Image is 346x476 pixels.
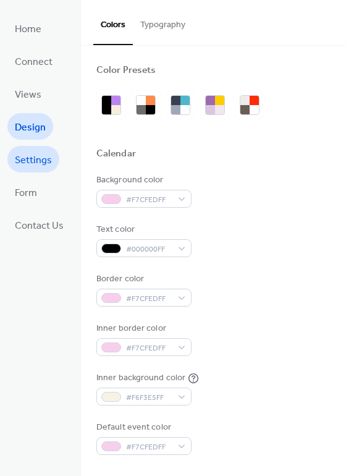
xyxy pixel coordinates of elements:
div: Calendar [96,148,136,161]
a: Form [7,179,44,205]
div: Inner background color [96,372,185,385]
span: Form [15,184,37,203]
span: #F7CFEDFF [126,292,172,305]
span: Contact Us [15,216,64,236]
span: Connect [15,53,53,72]
div: Color Presets [96,64,156,77]
div: Inner border color [96,322,189,335]
span: Settings [15,151,52,170]
a: Settings [7,146,59,172]
span: #F7CFEDFF [126,193,172,206]
span: #F7CFEDFF [126,441,172,454]
span: Home [15,20,41,39]
span: Design [15,118,46,137]
div: Border color [96,273,189,286]
span: #F7CFEDFF [126,342,172,355]
span: #F6F3E5FF [126,391,172,404]
div: Default event color [96,421,189,434]
span: Views [15,85,41,104]
a: Views [7,80,49,107]
span: #000000FF [126,243,172,256]
div: Background color [96,174,189,187]
a: Contact Us [7,211,71,238]
a: Connect [7,48,60,74]
div: Text color [96,223,189,236]
a: Home [7,15,49,41]
a: Design [7,113,53,140]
